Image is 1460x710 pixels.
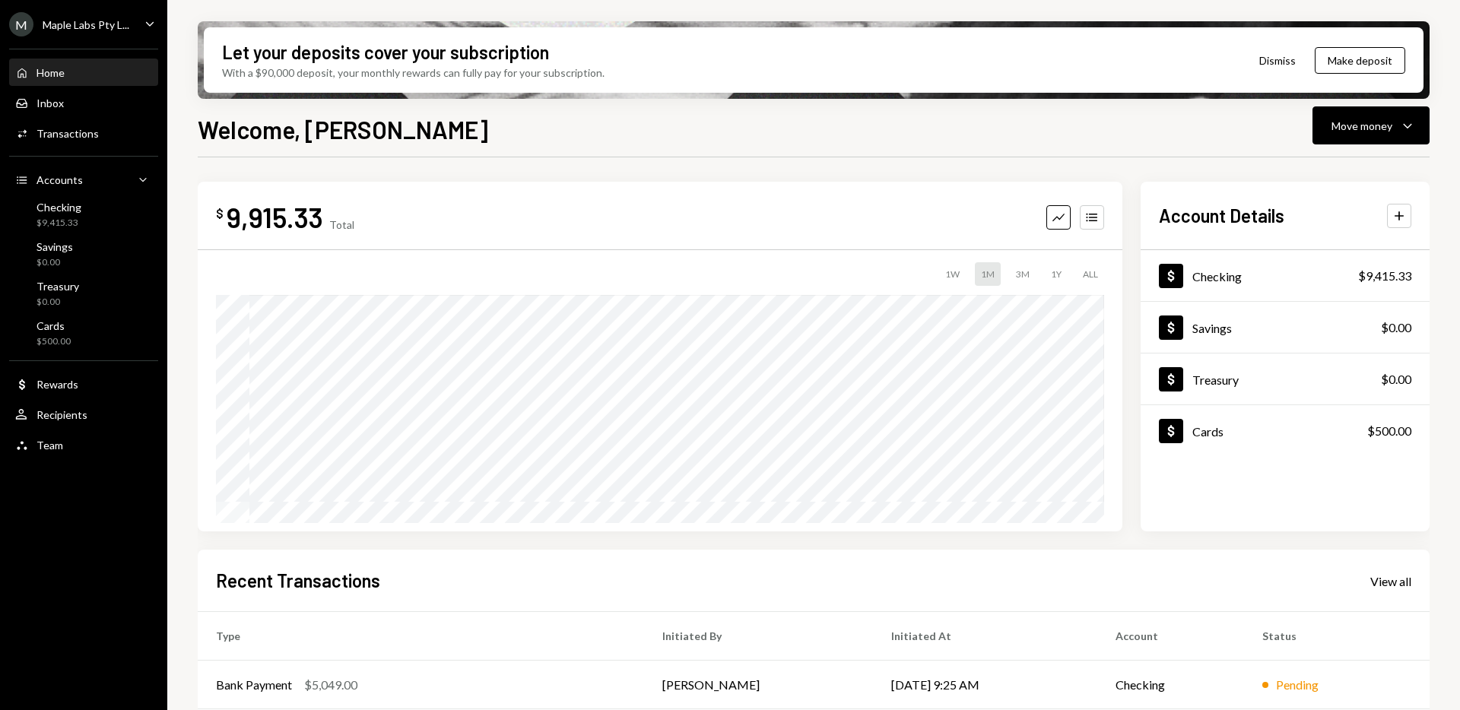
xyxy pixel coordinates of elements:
div: 9,915.33 [227,200,323,234]
a: Home [9,59,158,86]
a: Checking$9,415.33 [9,196,158,233]
div: $500.00 [1367,422,1411,440]
div: Team [36,439,63,452]
div: Accounts [36,173,83,186]
div: Savings [36,240,73,253]
td: [DATE] 9:25 AM [873,661,1097,709]
a: Treasury$0.00 [1141,353,1430,404]
div: View all [1370,574,1411,589]
div: Treasury [36,280,79,293]
div: Home [36,66,65,79]
div: With a $90,000 deposit, your monthly rewards can fully pay for your subscription. [222,65,605,81]
div: $500.00 [36,335,71,348]
a: Cards$500.00 [9,315,158,351]
div: Inbox [36,97,64,109]
a: View all [1370,572,1411,589]
div: Bank Payment [216,676,292,694]
div: Checking [1192,269,1242,284]
div: 1W [939,262,966,286]
div: $0.00 [36,296,79,309]
div: Cards [1192,424,1224,439]
a: Checking$9,415.33 [1141,250,1430,301]
div: Total [329,218,354,231]
a: Treasury$0.00 [9,275,158,312]
td: [PERSON_NAME] [644,661,872,709]
a: Rewards [9,370,158,398]
div: Pending [1276,676,1319,694]
div: Maple Labs Pty L... [43,18,129,31]
div: 3M [1010,262,1036,286]
th: Initiated By [644,612,872,661]
button: Make deposit [1315,47,1405,74]
a: Team [9,431,158,458]
button: Move money [1312,106,1430,144]
div: $0.00 [36,256,73,269]
a: Inbox [9,89,158,116]
a: Savings$0.00 [1141,302,1430,353]
div: $5,049.00 [304,676,357,694]
div: $9,415.33 [1358,267,1411,285]
h2: Account Details [1159,203,1284,228]
a: Savings$0.00 [9,236,158,272]
div: Savings [1192,321,1232,335]
div: 1M [975,262,1001,286]
div: ALL [1077,262,1104,286]
th: Type [198,612,644,661]
div: $0.00 [1381,370,1411,388]
a: Recipients [9,401,158,428]
h2: Recent Transactions [216,568,380,593]
div: Recipients [36,408,87,421]
div: M [9,12,33,36]
th: Account [1097,612,1244,661]
div: 1Y [1045,262,1068,286]
h1: Welcome, [PERSON_NAME] [198,114,488,144]
a: Cards$500.00 [1141,405,1430,456]
div: $9,415.33 [36,217,81,230]
div: $0.00 [1381,319,1411,337]
div: Move money [1331,118,1392,134]
div: Let your deposits cover your subscription [222,40,549,65]
td: Checking [1097,661,1244,709]
th: Status [1244,612,1430,661]
div: $ [216,206,224,221]
div: Checking [36,201,81,214]
div: Rewards [36,378,78,391]
a: Transactions [9,119,158,147]
div: Treasury [1192,372,1239,387]
th: Initiated At [873,612,1097,661]
button: Dismiss [1240,43,1315,78]
a: Accounts [9,166,158,193]
div: Cards [36,319,71,332]
div: Transactions [36,127,99,140]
